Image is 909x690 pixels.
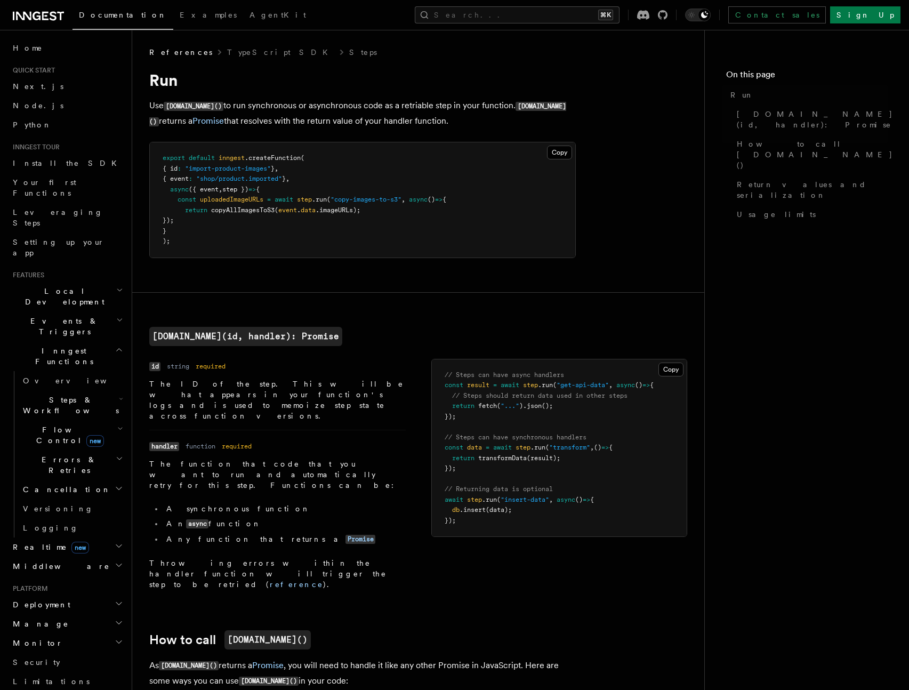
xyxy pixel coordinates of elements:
[616,381,635,389] span: async
[9,38,125,58] a: Home
[737,109,893,130] span: [DOMAIN_NAME](id, handler): Promise
[275,196,293,203] span: await
[222,442,252,451] dd: required
[9,143,60,151] span: Inngest tour
[530,444,545,451] span: .run
[349,47,377,58] a: Steps
[163,237,170,245] span: );
[167,362,189,371] dd: string
[19,424,117,446] span: Flow Control
[19,454,116,476] span: Errors & Retries
[590,496,594,503] span: {
[149,459,406,491] p: The function that code that you want to run and automatically retry for this step. Functions can be:
[178,196,196,203] span: const
[728,6,826,23] a: Contact sales
[163,227,166,235] span: }
[222,186,248,193] span: step })
[13,101,63,110] span: Node.js
[13,238,104,257] span: Setting up your app
[9,115,125,134] a: Python
[553,381,557,389] span: (
[435,196,443,203] span: =>
[9,316,116,337] span: Events & Triggers
[547,146,572,159] button: Copy
[830,6,900,23] a: Sign Up
[345,535,375,544] code: Promise
[452,506,460,514] span: db
[23,504,93,513] span: Versioning
[163,216,174,224] span: });
[549,444,590,451] span: "transform"
[163,165,178,172] span: { id
[538,381,553,389] span: .run
[733,175,888,205] a: Return values and serialization
[149,379,406,421] p: The ID of the step. This will be what appears in your function's logs and is used to memoize step...
[478,402,497,410] span: fetch
[594,444,601,451] span: ()
[200,196,263,203] span: uploadedImageURLs
[19,450,125,480] button: Errors & Retries
[275,165,278,172] span: ,
[13,43,43,53] span: Home
[149,630,311,649] a: How to call[DOMAIN_NAME]()
[9,557,125,576] button: Middleware
[497,402,501,410] span: (
[149,558,406,590] p: Throwing errors within the handler function will trigger the step to be retried ( ).
[13,658,60,667] span: Security
[186,519,208,528] code: async
[149,362,160,371] code: id
[452,454,474,462] span: return
[726,85,888,105] a: Run
[467,496,482,503] span: step
[196,362,226,371] dd: required
[609,444,613,451] span: {
[9,77,125,96] a: Next.js
[252,660,284,670] a: Promise
[737,209,816,220] span: Usage limits
[9,537,125,557] button: Realtimenew
[445,371,564,379] span: // Steps can have async handlers
[267,196,271,203] span: =
[23,376,133,385] span: Overview
[219,186,222,193] span: ,
[9,633,125,653] button: Monitor
[185,165,271,172] span: "import-product-images"
[557,381,609,389] span: "get-api-data"
[445,496,463,503] span: await
[180,11,237,19] span: Examples
[149,70,576,90] h1: Run
[86,435,104,447] span: new
[164,102,223,111] code: [DOMAIN_NAME]()
[73,3,173,30] a: Documentation
[316,206,360,214] span: .imageURLs);
[211,206,275,214] span: copyAllImagesToS3
[192,116,224,126] a: Promise
[452,392,628,399] span: // Steps should return data used in other steps
[733,105,888,134] a: [DOMAIN_NAME](id, handler): Promise
[9,653,125,672] a: Security
[79,11,167,19] span: Documentation
[13,677,90,686] span: Limitations
[415,6,620,23] button: Search...⌘K
[301,154,304,162] span: (
[13,178,76,197] span: Your first Functions
[149,47,212,58] span: References
[9,341,125,371] button: Inngest Functions
[19,395,119,416] span: Steps & Workflows
[19,499,125,518] a: Versioning
[13,121,52,129] span: Python
[9,232,125,262] a: Setting up your app
[523,381,538,389] span: step
[19,484,111,495] span: Cancellation
[196,175,282,182] span: "shop/product.imported"
[452,402,474,410] span: return
[250,11,306,19] span: AgentKit
[9,619,69,629] span: Manage
[493,444,512,451] span: await
[149,327,342,346] a: [DOMAIN_NAME](id, handler): Promise
[467,444,482,451] span: data
[445,485,553,493] span: // Returning data is optional
[730,90,754,100] span: Run
[149,98,576,129] p: Use to run synchronous or asynchronous code as a retriable step in your function. returns a that ...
